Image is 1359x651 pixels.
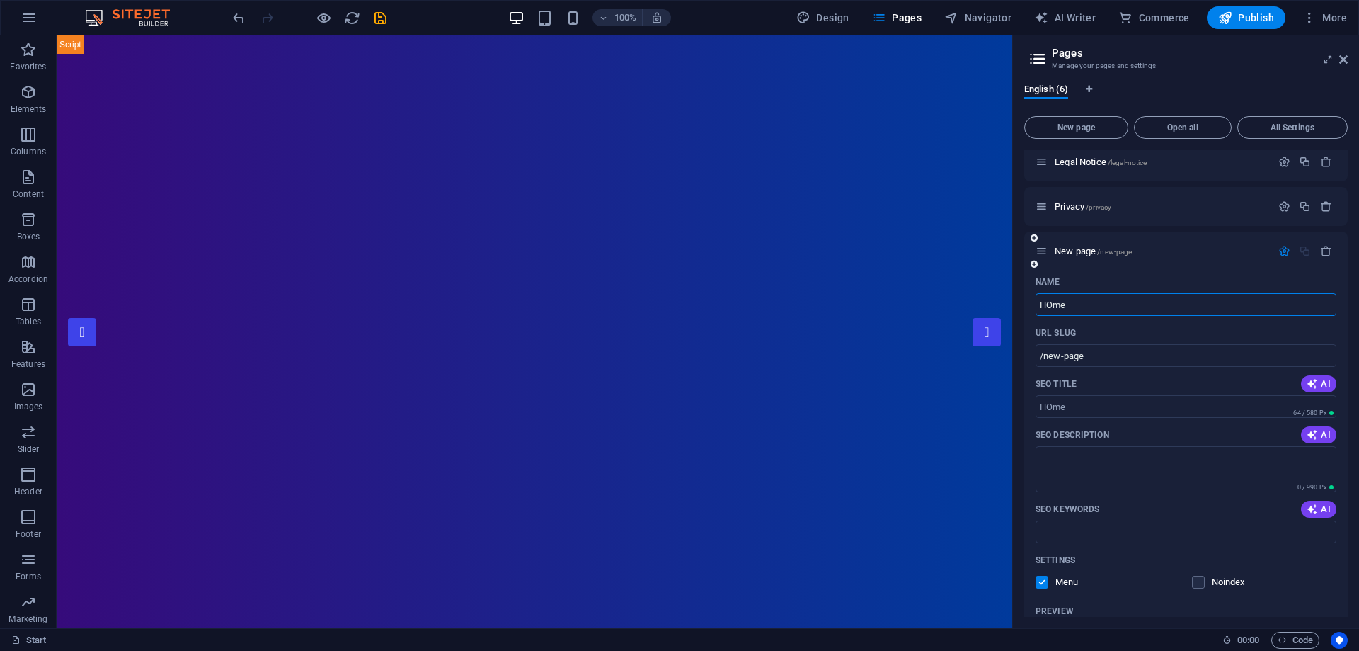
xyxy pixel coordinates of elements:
span: More [1302,11,1347,25]
p: Menu [1055,576,1101,589]
p: Columns [11,146,46,157]
img: Editor Logo [81,9,188,26]
div: Duplicate [1299,200,1311,213]
span: /new-page [1097,248,1132,256]
span: English (6) [1024,81,1068,101]
p: Footer [16,528,41,540]
span: /privacy [1086,203,1111,211]
button: Commerce [1113,6,1195,29]
div: Remove [1320,156,1332,168]
p: Header [14,486,42,497]
span: New page [1055,246,1132,256]
p: Marketing [8,613,47,625]
button: New page [1024,116,1128,139]
div: Settings [1278,245,1290,257]
p: Preview of your page in search results [1036,606,1074,617]
button: 100% [592,9,643,26]
button: AI [1301,501,1336,518]
p: Tables [16,316,41,327]
p: Settings [1036,555,1075,566]
h2: Pages [1052,47,1348,60]
button: AI Writer [1028,6,1101,29]
button: Usercentrics [1331,632,1348,649]
p: Images [14,401,43,412]
span: Legal Notice [1055,157,1147,167]
button: More [1297,6,1353,29]
span: Code [1278,632,1313,649]
span: Navigator [944,11,1011,25]
button: Design [791,6,855,29]
span: 00 00 [1237,632,1259,649]
button: AI [1301,375,1336,392]
h6: 100% [614,9,636,26]
div: Language Tabs [1024,84,1348,111]
span: /legal-notice [1108,159,1147,166]
button: AI [1301,426,1336,443]
button: Code [1271,632,1319,649]
div: Remove [1320,245,1332,257]
div: New page/new-page [1050,247,1271,256]
div: Settings [1278,200,1290,213]
button: Navigator [939,6,1017,29]
span: 64 / 580 Px [1293,409,1326,417]
input: The page title in search results and browser tabs [1036,395,1336,418]
span: Calculated pixel length in search results [1295,482,1336,492]
span: AI Writer [1034,11,1096,25]
button: Open all [1134,116,1232,139]
span: 0 / 990 Px [1297,484,1326,491]
span: Privacy [1055,201,1111,212]
span: Calculated pixel length in search results [1290,408,1336,418]
div: Legal Notice/legal-notice [1050,157,1271,166]
div: Settings [1278,156,1290,168]
h6: Session time [1222,632,1260,649]
p: Boxes [17,231,40,242]
label: The page title in search results and browser tabs [1036,378,1077,390]
span: New page [1031,123,1122,132]
span: AI [1307,429,1331,441]
label: The text in search results and social media [1036,429,1109,441]
p: SEO Keywords [1036,504,1099,515]
i: Undo: Change pages (Ctrl+Z) [231,10,247,26]
span: Open all [1140,123,1225,132]
span: Publish [1218,11,1274,25]
p: Slider [18,443,40,455]
a: Click to cancel selection. Double-click to open Pages [11,632,47,649]
span: Design [796,11,849,25]
i: Save (Ctrl+S) [372,10,389,26]
span: : [1247,635,1249,645]
button: Publish [1207,6,1285,29]
button: All Settings [1237,116,1348,139]
button: Pages [866,6,927,29]
label: Last part of the URL for this page [1036,327,1076,339]
span: AI [1307,378,1331,390]
button: undo [230,9,247,26]
p: Elements [11,103,47,115]
p: Content [13,188,44,200]
p: Instruct search engines to exclude this page from search results. [1212,576,1258,589]
button: save [372,9,389,26]
div: Design (Ctrl+Alt+Y) [791,6,855,29]
textarea: The text in search results and social media [1036,446,1336,492]
p: Favorites [10,61,46,72]
p: Accordion [8,273,48,285]
p: Forms [16,571,41,582]
input: Last part of the URL for this page [1036,344,1336,367]
div: Duplicate [1299,156,1311,168]
span: All Settings [1244,123,1341,132]
p: SEO Title [1036,378,1077,390]
span: Pages [872,11,922,25]
span: Commerce [1118,11,1190,25]
h3: Manage your pages and settings [1052,60,1319,72]
p: Features [11,358,45,370]
p: URL SLUG [1036,327,1076,339]
div: Remove [1320,200,1332,213]
span: AI [1307,504,1331,515]
i: On resize automatically adjust zoom level to fit chosen device. [650,11,663,24]
p: SEO Description [1036,429,1109,441]
button: reload [343,9,360,26]
p: Name [1036,276,1060,288]
div: Privacy/privacy [1050,202,1271,211]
